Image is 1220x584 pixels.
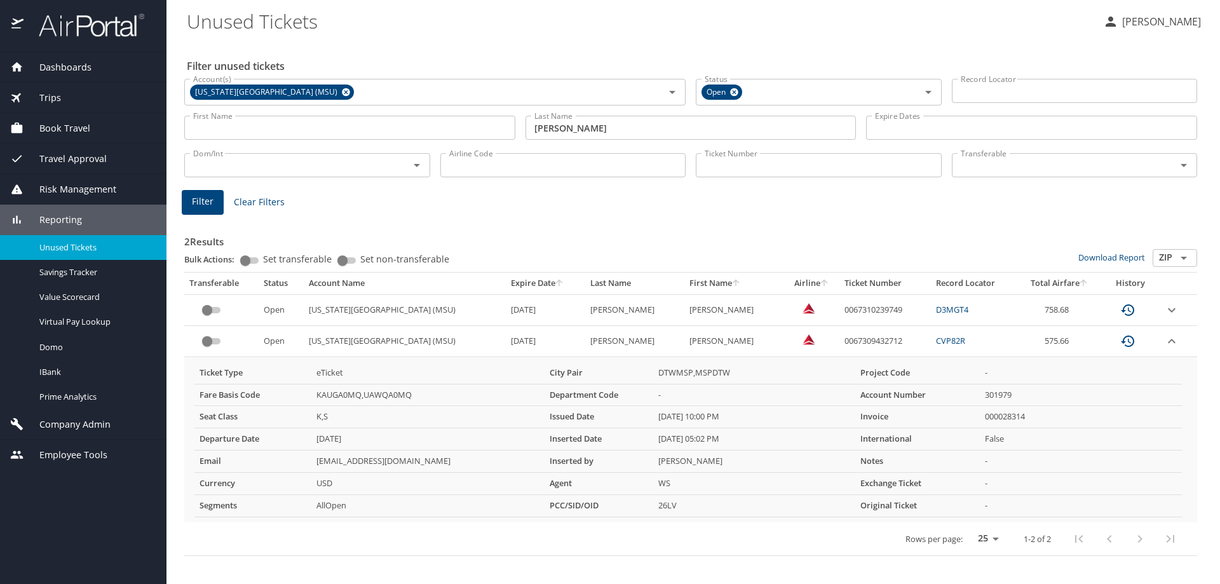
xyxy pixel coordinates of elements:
td: [PERSON_NAME] [653,451,855,473]
td: [DATE] 05:02 PM [653,428,855,451]
span: Set transferable [263,255,332,264]
th: City Pair [545,362,653,384]
td: 0067310239749 [839,294,930,325]
span: Open [701,86,733,99]
img: Delta Airlines [803,302,815,315]
td: 0067309432712 [839,326,930,357]
td: - [653,384,855,406]
span: Travel Approval [24,152,107,166]
button: sort [820,280,829,288]
th: Email [194,451,311,473]
td: Open [259,294,304,325]
button: Open [663,83,681,101]
th: International [855,428,980,451]
td: 758.68 [1017,294,1102,325]
a: Download Report [1078,252,1145,263]
span: Company Admin [24,418,111,431]
th: Segments [194,495,311,517]
td: 575.66 [1017,326,1102,357]
td: [US_STATE][GEOGRAPHIC_DATA] (MSU) [304,326,506,357]
td: [PERSON_NAME] [684,294,783,325]
span: Virtual Pay Lookup [39,316,151,328]
table: custom pagination table [184,273,1197,556]
span: [US_STATE][GEOGRAPHIC_DATA] (MSU) [190,86,345,99]
img: Delta Airlines [803,333,815,346]
div: Open [701,85,742,100]
th: History [1102,273,1159,294]
td: [DATE] [506,294,585,325]
td: - [980,362,1182,384]
div: Transferable [189,278,254,289]
div: [US_STATE][GEOGRAPHIC_DATA] (MSU) [190,85,354,100]
th: Issued Date [545,406,653,428]
h2: Filter unused tickets [187,56,1200,76]
th: PCC/SID/OID [545,495,653,517]
td: 26LV [653,495,855,517]
a: D3MGT4 [936,304,968,315]
button: expand row [1164,334,1179,349]
td: [US_STATE][GEOGRAPHIC_DATA] (MSU) [304,294,506,325]
td: eTicket [311,362,545,384]
span: Unused Tickets [39,241,151,254]
td: DTWMSP,MSPDTW [653,362,855,384]
th: First Name [684,273,783,294]
th: Status [259,273,304,294]
th: Notes [855,451,980,473]
img: icon-airportal.png [11,13,25,37]
th: Currency [194,473,311,495]
td: - [980,473,1182,495]
p: [PERSON_NAME] [1118,14,1201,29]
p: Rows per page: [905,535,963,543]
td: 301979 [980,384,1182,406]
button: expand row [1164,302,1179,318]
span: Reporting [24,213,82,227]
th: Original Ticket [855,495,980,517]
th: Project Code [855,362,980,384]
span: Dashboards [24,60,91,74]
span: Prime Analytics [39,391,151,403]
th: Account Number [855,384,980,406]
p: Bulk Actions: [184,254,245,265]
th: Inserted by [545,451,653,473]
h1: Unused Tickets [187,1,1093,41]
td: [DATE] 10:00 PM [653,406,855,428]
span: Clear Filters [234,194,285,210]
span: Set non-transferable [360,255,449,264]
td: [PERSON_NAME] [585,326,684,357]
span: Domo [39,341,151,353]
button: Open [919,83,937,101]
td: AllOpen [311,495,545,517]
th: Total Airfare [1017,273,1102,294]
table: more info about unused tickets [194,362,1182,517]
h3: 2 Results [184,227,1197,249]
th: Account Name [304,273,506,294]
th: Record Locator [931,273,1017,294]
img: airportal-logo.png [25,13,144,37]
td: 000028314 [980,406,1182,428]
span: Value Scorecard [39,291,151,303]
button: Open [1175,249,1193,267]
th: Fare Basis Code [194,384,311,406]
td: [DATE] [311,428,545,451]
span: Trips [24,91,61,105]
span: Risk Management [24,182,116,196]
button: [PERSON_NAME] [1098,10,1206,33]
td: Open [259,326,304,357]
td: - [980,495,1182,517]
span: Book Travel [24,121,90,135]
span: IBank [39,366,151,378]
td: [EMAIL_ADDRESS][DOMAIN_NAME] [311,451,545,473]
th: Exchange Ticket [855,473,980,495]
th: Ticket Number [839,273,930,294]
th: Agent [545,473,653,495]
td: K,S [311,406,545,428]
td: - [980,451,1182,473]
select: rows per page [968,529,1003,548]
th: Seat Class [194,406,311,428]
button: Open [408,156,426,174]
span: Filter [192,194,213,210]
span: Employee Tools [24,448,107,462]
th: Last Name [585,273,684,294]
button: Open [1175,156,1193,174]
td: KAUGA0MQ,UAWQA0MQ [311,384,545,406]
